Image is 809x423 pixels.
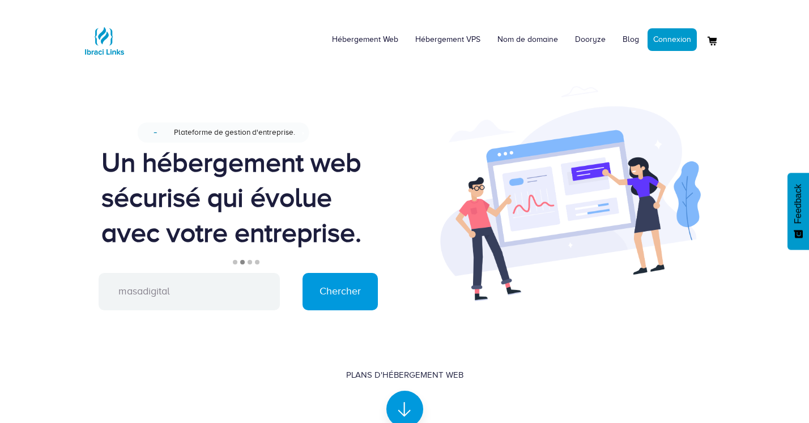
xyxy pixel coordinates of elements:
[567,23,614,57] a: Dooryze
[82,8,127,63] a: Logo Ibraci Links
[648,28,697,51] a: Connexion
[346,369,463,418] a: Plans d'hébergement Web
[174,128,295,136] span: Plateforme de gestion d'entreprise.
[303,273,378,310] input: Chercher
[346,369,463,381] div: Plans d'hébergement Web
[82,18,127,63] img: Logo Ibraci Links
[138,120,352,145] a: NouveauPlateforme de gestion d'entreprise.
[407,23,489,57] a: Hébergement VPS
[793,184,803,224] span: Feedback
[101,145,388,250] div: Un hébergement web sécurisé qui évolue avec votre entreprise.
[323,23,407,57] a: Hébergement Web
[489,23,567,57] a: Nom de domaine
[99,273,280,310] input: Ex : ibracilinks.com
[787,173,809,250] button: Feedback - Afficher l’enquête
[614,23,648,57] a: Blog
